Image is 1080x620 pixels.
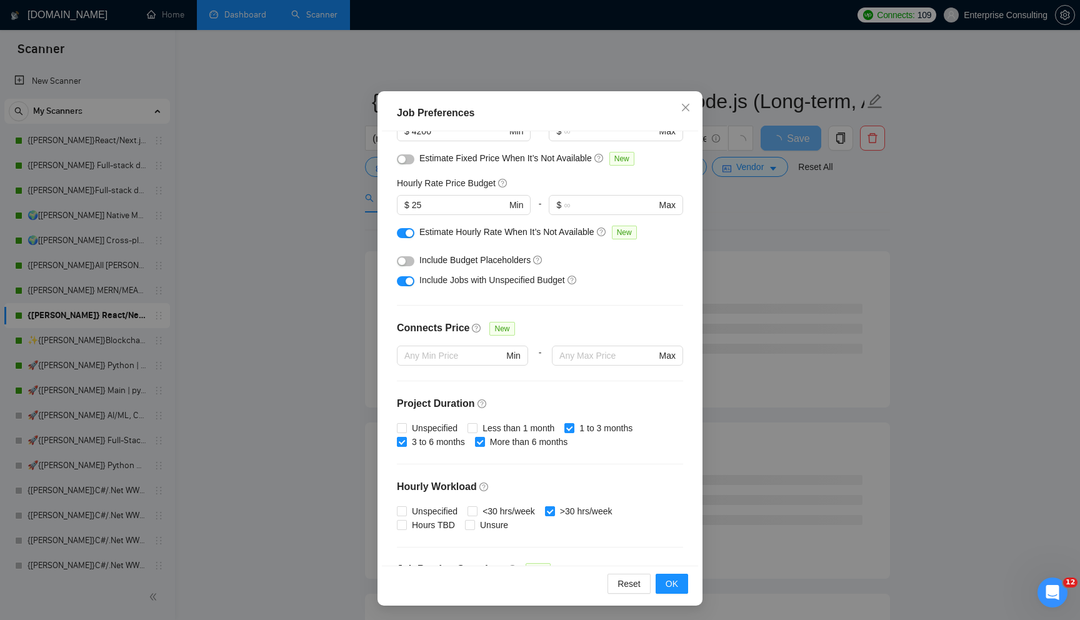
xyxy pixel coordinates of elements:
[165,531,265,541] a: Open in help center
[564,198,656,212] input: ∞
[612,226,637,239] span: New
[533,255,543,265] span: question-circle
[485,435,573,449] span: More than 6 months
[526,563,551,577] span: New
[498,178,508,188] span: question-circle
[556,198,561,212] span: $
[477,399,487,409] span: question-circle
[231,491,264,516] span: smiley reaction
[8,5,32,29] button: go back
[531,121,549,151] div: -
[681,102,691,112] span: close
[506,349,521,362] span: Min
[407,421,462,435] span: Unspecified
[594,153,604,163] span: question-circle
[555,504,617,518] span: >30 hrs/week
[407,504,462,518] span: Unspecified
[419,153,592,163] span: Estimate Fixed Price When It’s Not Available
[1063,577,1077,587] span: 12
[666,577,678,591] span: OK
[656,574,688,594] button: OK
[617,577,641,591] span: Reset
[15,478,415,492] div: Did this answer your question?
[412,124,507,138] input: 0
[412,198,507,212] input: 0
[1037,577,1067,607] iframe: Intercom live chat
[173,491,191,516] span: 😞
[509,124,524,138] span: Min
[397,321,469,336] h4: Connects Price
[166,491,199,516] span: disappointed reaction
[397,479,683,494] h4: Hourly Workload
[509,198,524,212] span: Min
[567,275,577,285] span: question-circle
[659,124,676,138] span: Max
[404,349,504,362] input: Any Min Price
[404,124,409,138] span: $
[477,504,540,518] span: <30 hrs/week
[407,435,470,449] span: 3 to 6 months
[559,349,656,362] input: Any Max Price
[528,346,552,381] div: -
[238,491,256,516] span: 😃
[609,152,634,166] span: New
[407,518,460,532] span: Hours TBD
[574,421,637,435] span: 1 to 3 months
[531,195,549,225] div: -
[472,323,482,333] span: question-circle
[597,227,607,237] span: question-circle
[477,421,559,435] span: Less than 1 month
[489,322,514,336] span: New
[479,482,489,492] span: question-circle
[475,518,513,532] span: Unsure
[607,574,651,594] button: Reset
[399,5,422,27] div: Close
[419,255,531,265] span: Include Budget Placeholders
[659,349,676,362] span: Max
[419,275,565,285] span: Include Jobs with Unspecified Budget
[659,198,676,212] span: Max
[397,106,683,121] div: Job Preferences
[376,5,399,29] button: Collapse window
[556,124,561,138] span: $
[206,491,224,516] span: 😐
[419,227,594,237] span: Estimate Hourly Rate When It’s Not Available
[397,176,496,190] h5: Hourly Rate Price Budget
[397,396,683,411] h4: Project Duration
[508,564,518,574] span: question-circle
[199,491,231,516] span: neutral face reaction
[564,124,656,138] input: ∞
[404,198,409,212] span: $
[669,91,702,125] button: Close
